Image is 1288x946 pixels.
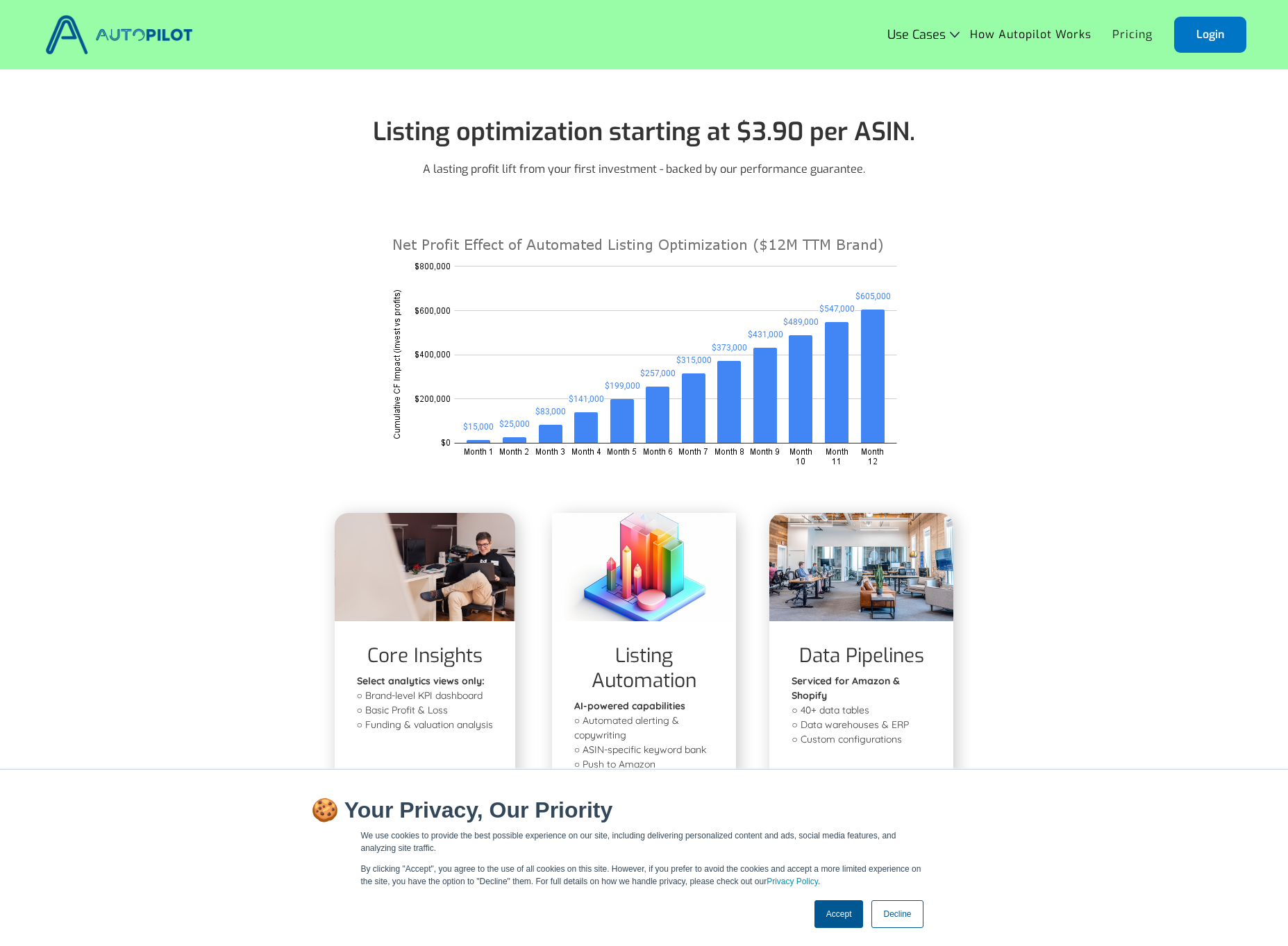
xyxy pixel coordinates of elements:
[887,28,946,42] div: Use Cases
[574,699,714,772] p: ○ Automated alerting & copywriting ○ ASIN-specific keyword bank ○ Push to Amazon
[361,829,928,854] p: We use cookies to provide the best possible experience on our site, including delivering personal...
[367,643,483,668] h1: Core Insights
[792,674,931,761] p: ○ 40+ data tables ○ Data warehouses & ERP ○ Custom configurations ‍ ‍
[357,674,493,732] p: ○ Brand-level KPI dashboard ○ Basic Profit & Loss ○ Funding & valuation analysis
[423,161,865,178] p: A lasting profit lift from your first investment - backed by our performance guarantee.
[950,31,960,37] img: Icon Rounded Chevron Dark - BRIX Templates
[792,675,900,702] strong: Serviced for Amazon & Shopify
[1174,17,1246,53] a: Login
[311,797,978,822] h2: 🍪 Your Privacy, Our Priority
[871,900,923,928] a: Decline
[373,115,915,149] span: Listing optimization starting at $3.90 per ASIN.
[1102,22,1163,48] a: Pricing
[574,643,714,693] h1: Listing Automation
[799,643,924,668] h1: Data Pipelines
[767,877,818,886] a: Privacy Policy
[960,22,1102,48] a: How Autopilot Works
[574,700,685,712] strong: AI-powered capabilities ‍
[814,900,864,928] a: Accept
[361,863,928,888] p: By clicking "Accept", you agree to the use of all cookies on this site. However, if you prefer to...
[887,28,960,42] div: Use Cases
[357,675,485,687] strong: Select analytics views only: ‍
